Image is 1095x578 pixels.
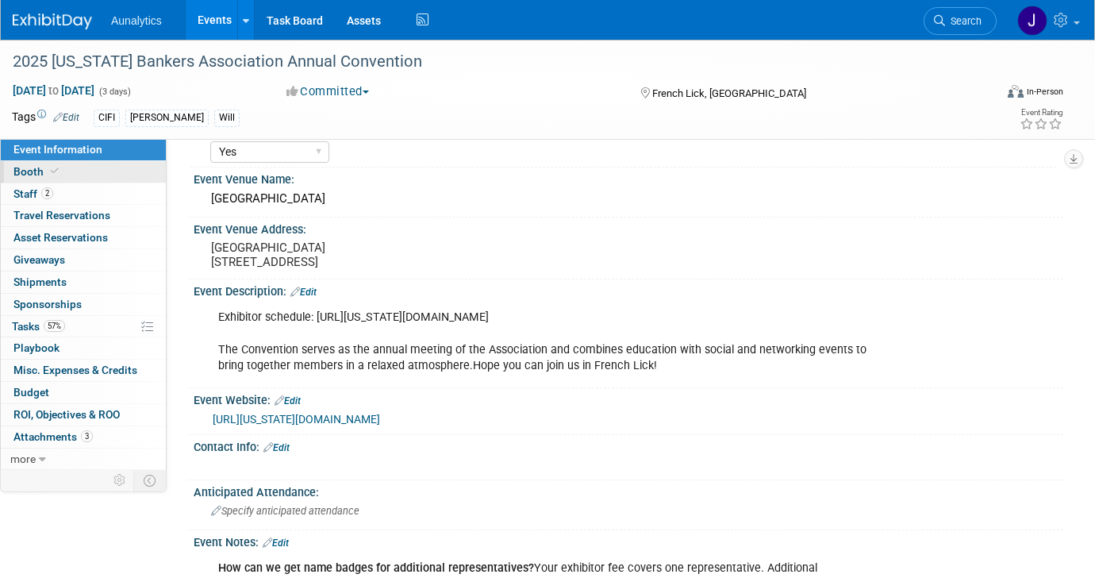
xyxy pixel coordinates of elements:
img: ExhibitDay [13,13,92,29]
span: Travel Reservations [13,209,110,222]
pre: [GEOGRAPHIC_DATA] [STREET_ADDRESS] [211,241,539,269]
a: Sponsorships [1,294,166,315]
div: Anticipated Attendance: [194,480,1063,500]
span: Tasks [12,320,65,333]
button: Committed [281,83,375,100]
div: Contact Info: [194,435,1063,456]
span: Staff [13,187,53,200]
div: 2025 [US_STATE] Bankers Association Annual Convention [7,48,974,76]
img: Format-Inperson.png [1008,85,1024,98]
div: Event Venue Address: [194,218,1063,237]
div: Will [214,110,240,126]
span: (3 days) [98,87,131,97]
div: In-Person [1026,86,1063,98]
div: Exhibitor schedule: [URL][US_STATE][DOMAIN_NAME] The Convention serves as the annual meeting of t... [207,302,894,381]
div: CIFI [94,110,120,126]
a: Edit [53,112,79,123]
a: Edit [275,395,301,407]
a: Search [924,7,997,35]
span: Sponsorships [13,298,82,310]
div: Event Description: [194,279,1063,300]
a: Giveaways [1,249,166,271]
div: Event Rating [1020,109,1062,117]
td: Toggle Event Tabs [134,470,167,491]
a: Travel Reservations [1,205,166,226]
span: 3 [81,430,93,442]
span: Misc. Expenses & Credits [13,364,137,376]
td: Tags [12,109,79,127]
div: Event Website: [194,388,1063,409]
span: ROI, Objectives & ROO [13,408,120,421]
div: Event Format [908,83,1063,106]
span: Giveaways [13,253,65,266]
span: Shipments [13,276,67,288]
span: Playbook [13,341,60,354]
span: more [10,453,36,465]
a: more [1,449,166,470]
span: Search [945,15,982,27]
a: Tasks57% [1,316,166,337]
a: Booth [1,161,166,183]
a: Edit [263,538,289,549]
span: 57% [44,320,65,332]
a: ROI, Objectives & ROO [1,404,166,426]
div: [PERSON_NAME] [125,110,209,126]
a: Playbook [1,337,166,359]
i: Booth reservation complete [51,167,59,175]
b: How can we get name badges for additional representatives? [218,561,534,575]
div: Event Venue Name: [194,168,1063,187]
a: Attachments3 [1,426,166,448]
span: Event Information [13,143,102,156]
a: Asset Reservations [1,227,166,249]
a: Staff2 [1,183,166,205]
span: 2 [41,187,53,199]
span: Asset Reservations [13,231,108,244]
span: Attachments [13,430,93,443]
span: French Lick, [GEOGRAPHIC_DATA] [652,87,806,99]
div: Event Notes: [194,530,1063,551]
span: Aunalytics [111,14,162,27]
span: Specify anticipated attendance [211,505,359,517]
a: Budget [1,382,166,403]
a: [URL][US_STATE][DOMAIN_NAME] [213,413,380,426]
a: Event Information [1,139,166,160]
img: Julie Grisanti-Cieslak [1017,6,1047,36]
span: Booth [13,165,62,178]
a: Shipments [1,272,166,293]
a: Misc. Expenses & Credits [1,360,166,381]
span: Budget [13,386,49,399]
td: Personalize Event Tab Strip [106,470,134,491]
a: Edit [263,442,290,453]
div: [GEOGRAPHIC_DATA] [206,187,1051,211]
span: to [46,84,61,97]
a: Edit [290,287,317,298]
span: [DATE] [DATE] [12,83,95,98]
